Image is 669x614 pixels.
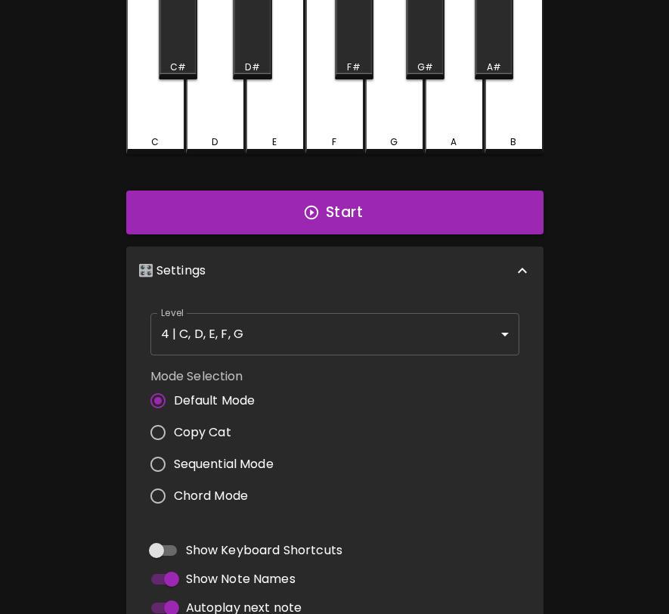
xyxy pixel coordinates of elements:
[390,135,398,149] div: G
[186,570,296,588] span: Show Note Names
[138,262,206,280] p: 🎛️ Settings
[347,60,360,74] div: F#
[174,455,274,473] span: Sequential Mode
[161,306,184,319] label: Level
[151,135,159,149] div: C
[272,135,277,149] div: E
[510,135,516,149] div: B
[126,247,544,295] div: 🎛️ Settings
[186,541,342,560] span: Show Keyboard Shortcuts
[487,60,501,74] div: A#
[174,392,256,410] span: Default Mode
[174,423,231,442] span: Copy Cat
[174,487,249,505] span: Chord Mode
[170,60,186,74] div: C#
[150,313,519,355] div: 4 | C, D, E, F, G
[126,191,544,234] button: Start
[212,135,218,149] div: D
[245,60,259,74] div: D#
[451,135,457,149] div: A
[332,135,336,149] div: F
[150,367,286,385] label: Mode Selection
[417,60,433,74] div: G#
